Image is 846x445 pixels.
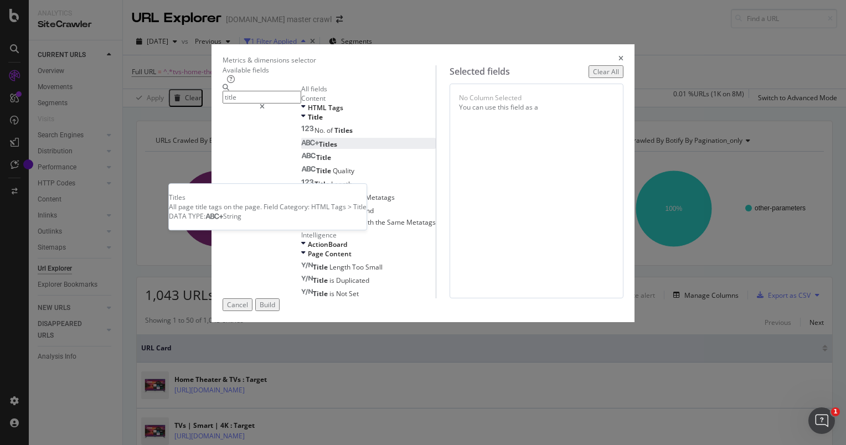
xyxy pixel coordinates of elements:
[301,94,436,103] div: Content
[313,276,329,285] span: Title
[308,240,347,249] span: ActionBoard
[169,202,367,211] div: All page title tags on the page. Field Category: HTML Tags > Title
[325,249,352,258] span: Content
[319,139,337,149] span: Titles
[169,193,367,202] div: Titles
[328,103,343,112] span: Tags
[316,153,331,162] span: Title
[223,65,436,75] div: Available fields
[365,193,395,202] span: Metatags
[313,262,329,272] span: Title
[313,289,329,298] span: Title
[808,407,835,434] iframe: Intercom live chat
[169,211,205,221] span: DATA TYPE:
[308,112,323,122] span: Title
[387,218,406,227] span: Same
[450,65,510,78] div: Selected fields
[365,262,383,272] span: Small
[255,298,280,311] button: Build
[260,300,275,309] div: Build
[375,218,387,227] span: the
[316,166,333,175] span: Title
[831,407,840,416] span: 1
[329,276,336,285] span: is
[618,55,623,65] div: times
[593,67,619,76] div: Clear All
[308,249,325,258] span: Page
[352,262,365,272] span: Too
[331,179,352,189] span: Length
[227,300,248,309] div: Cancel
[329,289,336,298] span: is
[333,166,354,175] span: Quality
[361,218,375,227] span: with
[329,262,352,272] span: Length
[308,103,328,112] span: HTML
[301,84,436,94] div: All fields
[406,218,436,227] span: Metatags
[336,289,349,298] span: Not
[223,91,301,104] input: Search by field name
[301,230,436,240] div: Intelligence
[314,179,331,189] span: Title
[327,126,334,135] span: of
[314,126,327,135] span: No.
[334,126,353,135] span: Titles
[223,55,316,65] div: Metrics & dimensions selector
[336,276,369,285] span: Duplicated
[223,211,241,221] span: String
[459,102,614,112] div: You can use this field as a
[349,289,359,298] span: Set
[211,44,634,322] div: modal
[459,93,522,102] div: No Column Selected
[589,65,623,78] button: Clear All
[223,298,252,311] button: Cancel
